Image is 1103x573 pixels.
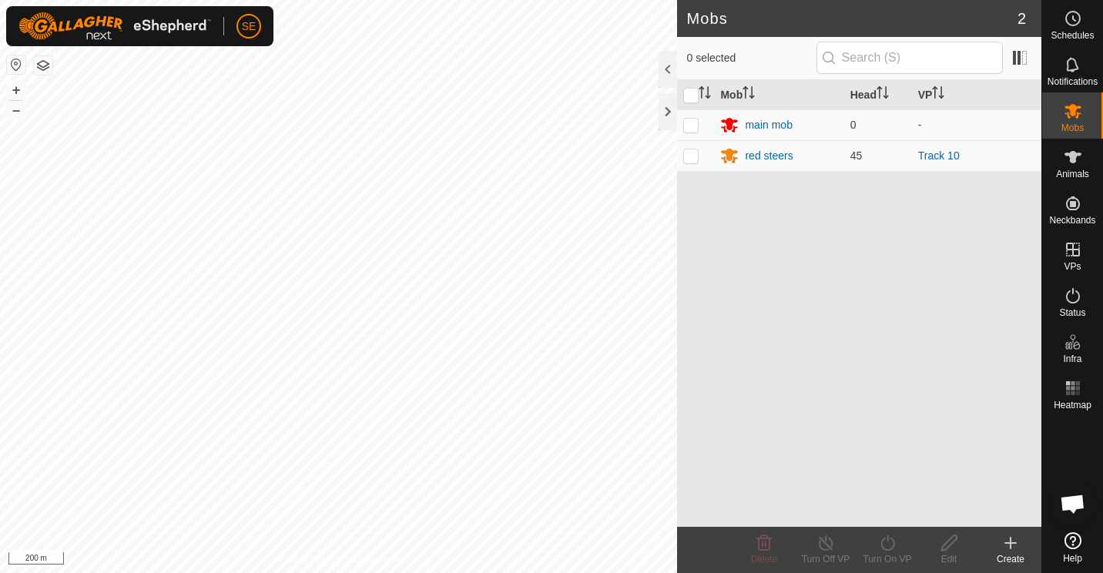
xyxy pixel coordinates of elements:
[242,18,256,35] span: SE
[912,109,1041,140] td: -
[1050,481,1096,527] a: Open chat
[354,553,399,567] a: Contact Us
[857,552,918,566] div: Turn On VP
[18,12,211,40] img: Gallagher Logo
[278,553,336,567] a: Privacy Policy
[1048,77,1098,86] span: Notifications
[745,148,793,164] div: red steers
[918,149,960,162] a: Track 10
[7,55,25,74] button: Reset Map
[795,552,857,566] div: Turn Off VP
[850,119,857,131] span: 0
[686,9,1017,28] h2: Mobs
[980,552,1041,566] div: Create
[1063,354,1081,364] span: Infra
[745,117,792,133] div: main mob
[816,42,1003,74] input: Search (S)
[844,80,912,110] th: Head
[850,149,863,162] span: 45
[918,552,980,566] div: Edit
[1056,169,1089,179] span: Animals
[1059,308,1085,317] span: Status
[932,89,944,101] p-sorticon: Activate to sort
[1051,31,1094,40] span: Schedules
[686,50,816,66] span: 0 selected
[34,56,52,75] button: Map Layers
[1064,262,1081,271] span: VPs
[1061,123,1084,132] span: Mobs
[7,81,25,99] button: +
[912,80,1041,110] th: VP
[1018,7,1026,30] span: 2
[1042,526,1103,569] a: Help
[7,101,25,119] button: –
[714,80,843,110] th: Mob
[877,89,889,101] p-sorticon: Activate to sort
[1063,554,1082,563] span: Help
[751,554,778,565] span: Delete
[743,89,755,101] p-sorticon: Activate to sort
[699,89,711,101] p-sorticon: Activate to sort
[1049,216,1095,225] span: Neckbands
[1054,400,1091,410] span: Heatmap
